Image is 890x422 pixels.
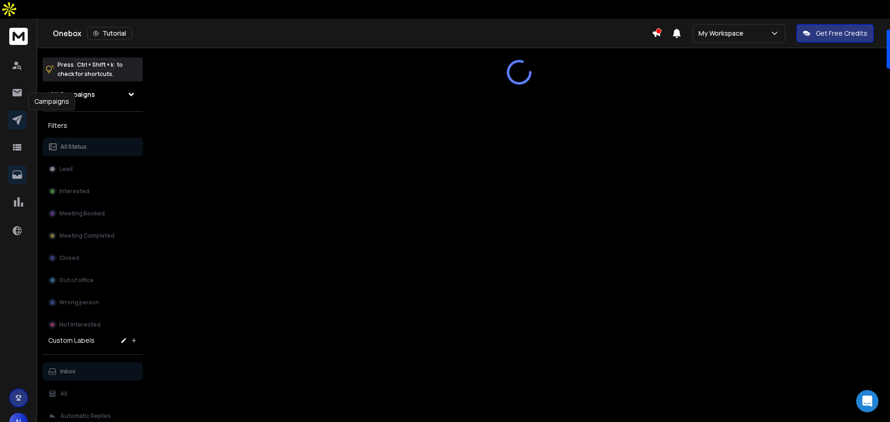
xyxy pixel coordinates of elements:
[76,59,115,70] span: Ctrl + Shift + k
[48,336,95,345] h3: Custom Labels
[43,119,143,132] h3: Filters
[796,24,874,43] button: Get Free Credits
[50,90,95,99] h1: All Campaigns
[699,29,747,38] p: My Workspace
[816,29,867,38] p: Get Free Credits
[53,27,652,40] div: Onebox
[57,60,123,79] p: Press to check for shortcuts.
[43,85,143,104] button: All Campaigns
[28,93,75,110] div: Campaigns
[856,390,878,412] div: Open Intercom Messenger
[87,27,132,40] button: Tutorial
